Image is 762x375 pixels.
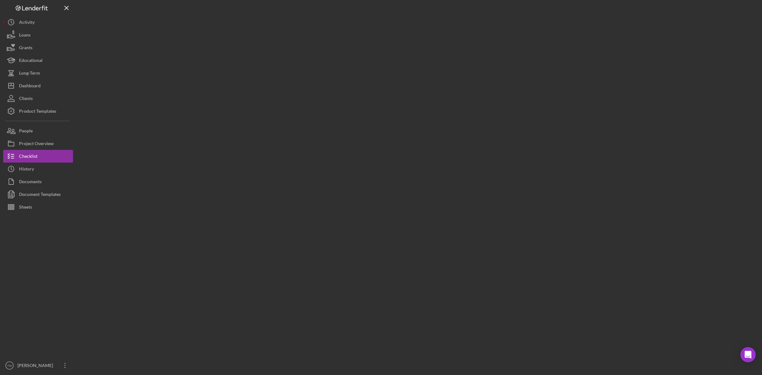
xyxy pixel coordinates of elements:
[3,124,73,137] button: People
[19,54,43,68] div: Educational
[3,16,73,29] button: Activity
[3,79,73,92] button: Dashboard
[3,54,73,67] button: Educational
[3,175,73,188] button: Documents
[19,163,34,177] div: History
[19,41,32,56] div: Grants
[3,41,73,54] button: Grants
[19,79,41,94] div: Dashboard
[19,124,33,139] div: People
[3,201,73,213] button: Sheets
[3,29,73,41] button: Loans
[3,67,73,79] button: Long-Term
[3,105,73,117] button: Product Templates
[3,188,73,201] button: Document Templates
[7,364,12,367] text: TW
[3,150,73,163] button: Checklist
[3,137,73,150] button: Project Overview
[19,201,32,215] div: Sheets
[19,67,40,81] div: Long-Term
[19,105,56,119] div: Product Templates
[19,150,37,164] div: Checklist
[19,188,61,202] div: Document Templates
[19,16,35,30] div: Activity
[19,175,42,190] div: Documents
[3,163,73,175] button: History
[3,359,73,372] button: TW[PERSON_NAME]
[3,92,73,105] button: Clients
[16,359,57,373] div: [PERSON_NAME]
[19,92,33,106] div: Clients
[740,347,756,362] div: Open Intercom Messenger
[19,29,30,43] div: Loans
[19,137,54,151] div: Project Overview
